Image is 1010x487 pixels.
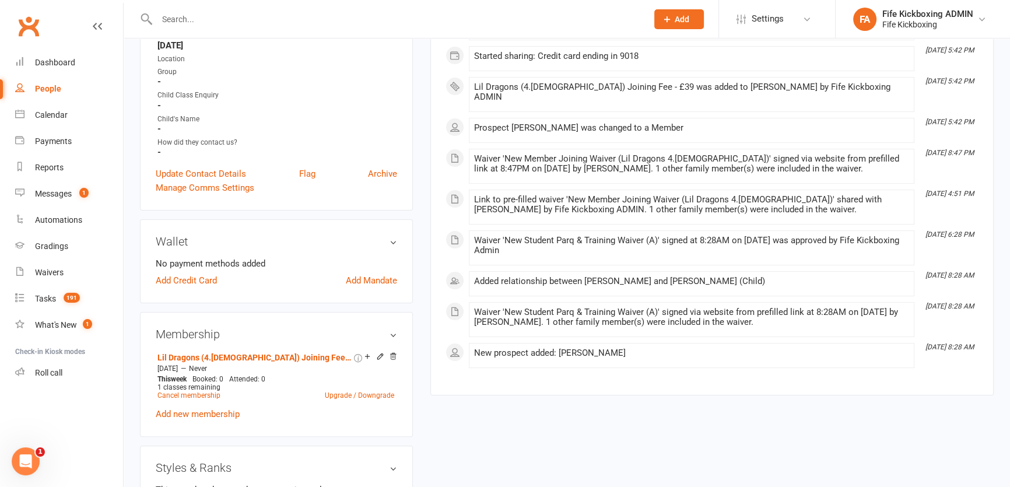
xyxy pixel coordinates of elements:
div: Gradings [35,241,68,251]
a: Lil Dragons (4.[DEMOGRAPHIC_DATA]) Joining Fee - £39 [157,353,352,362]
span: Attended: 0 [229,375,265,383]
div: Prospect [PERSON_NAME] was changed to a Member [474,123,909,133]
div: Messages [35,189,72,198]
a: Payments [15,128,123,155]
div: Waiver 'New Student Parq & Training Waiver (A)' signed at 8:28AM on [DATE] was approved by Fife K... [474,236,909,255]
div: People [35,84,61,93]
div: Child Class Enquiry [157,90,397,101]
a: Add Credit Card [156,274,217,288]
h3: Wallet [156,235,397,248]
a: Cancel membership [157,391,220,400]
h3: Styles & Ranks [156,461,397,474]
div: What's New [35,320,77,330]
div: Link to pre-filled waiver 'New Member Joining Waiver (Lil Dragons 4.[DEMOGRAPHIC_DATA])' shared w... [474,195,909,215]
a: Dashboard [15,50,123,76]
strong: [DATE] [157,40,397,51]
div: Fife Kickboxing ADMIN [882,9,973,19]
span: Booked: 0 [192,375,223,383]
i: [DATE] 5:42 PM [925,118,974,126]
div: FA [853,8,876,31]
div: Group [157,66,397,78]
button: Add [654,9,704,29]
a: Tasks 191 [15,286,123,312]
span: 1 classes remaining [157,383,220,391]
div: Waiver 'New Student Parq & Training Waiver (A)' signed via website from prefilled link at 8:28AM ... [474,307,909,327]
li: No payment methods added [156,257,397,271]
div: Fife Kickboxing [882,19,973,30]
div: New prospect added: [PERSON_NAME] [474,348,909,358]
span: This [157,375,171,383]
a: Calendar [15,102,123,128]
div: Added relationship between [PERSON_NAME] and [PERSON_NAME] (Child) [474,276,909,286]
a: Add new membership [156,409,240,419]
i: [DATE] 8:28 AM [925,302,974,310]
a: Flag [299,167,315,181]
iframe: Intercom live chat [12,447,40,475]
div: How did they contact us? [157,137,397,148]
div: Payments [35,136,72,146]
a: Automations [15,207,123,233]
span: 1 [36,447,45,457]
i: [DATE] 4:51 PM [925,190,974,198]
div: Reports [35,163,64,172]
i: [DATE] 8:47 PM [925,149,974,157]
a: Clubworx [14,12,43,41]
div: Roll call [35,368,62,377]
a: Archive [368,167,397,181]
a: Roll call [15,360,123,386]
a: What's New1 [15,312,123,338]
div: Calendar [35,110,68,120]
a: Add Mandate [346,274,397,288]
h3: Membership [156,328,397,341]
div: week [155,375,190,383]
i: [DATE] 6:28 PM [925,230,974,239]
div: Started sharing: Credit card ending in 9018 [474,51,909,61]
i: [DATE] 8:28 AM [925,343,974,351]
span: 191 [64,293,80,303]
strong: - [157,100,397,111]
div: Waivers [35,268,64,277]
div: Tasks [35,294,56,303]
div: Waiver 'New Member Joining Waiver (Lil Dragons 4.[DEMOGRAPHIC_DATA])' signed via website from pre... [474,154,909,174]
span: [DATE] [157,365,178,373]
a: Messages 1 [15,181,123,207]
i: [DATE] 5:42 PM [925,46,974,54]
i: [DATE] 8:28 AM [925,271,974,279]
strong: - [157,147,397,157]
div: Location [157,54,397,65]
div: Child's Name [157,114,397,125]
i: [DATE] 5:42 PM [925,77,974,85]
strong: - [157,76,397,87]
span: 1 [83,319,92,329]
a: Manage Comms Settings [156,181,254,195]
span: Settings [752,6,784,32]
a: Reports [15,155,123,181]
a: Update Contact Details [156,167,246,181]
span: Add [675,15,689,24]
div: Lil Dragons (4.[DEMOGRAPHIC_DATA]) Joining Fee - £39 was added to [PERSON_NAME] by Fife Kickboxin... [474,82,909,102]
div: — [155,364,397,373]
a: People [15,76,123,102]
a: Waivers [15,260,123,286]
div: Dashboard [35,58,75,67]
input: Search... [153,11,639,27]
div: Automations [35,215,82,225]
strong: - [157,124,397,134]
a: Gradings [15,233,123,260]
a: Upgrade / Downgrade [325,391,394,400]
span: Never [189,365,207,373]
span: 1 [79,188,89,198]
